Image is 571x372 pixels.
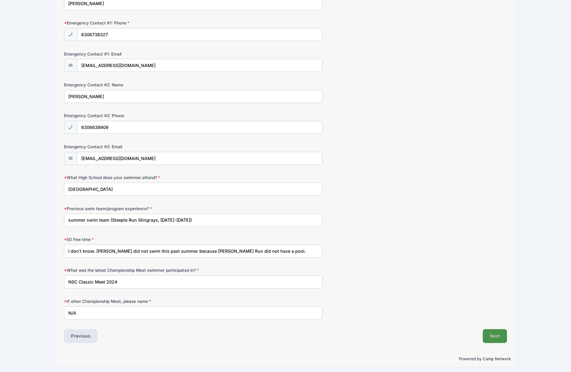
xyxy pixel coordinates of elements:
[483,329,507,343] button: Next
[64,175,212,181] label: What High School does your swimmer attend?
[64,267,212,273] label: What was the latest Championship Meet swimmer participated in?
[77,152,322,165] input: email@email.com
[64,206,212,212] label: Previous swim team/program experience?
[64,236,212,242] label: 50 free time
[64,329,98,343] button: Previous
[64,20,212,26] label: Emergency Contact #1: Phone
[77,59,322,72] input: email@email.com
[64,144,212,150] label: Emergency Contact #2: Email
[64,298,212,304] label: If other Championship Meet, please name
[77,121,322,134] input: (xxx) xxx-xxxx
[77,28,322,41] input: (xxx) xxx-xxxx
[60,356,511,362] p: Powered by Camp Network
[64,51,212,57] label: Emergency Contact #1: Email
[64,82,212,88] label: Emergency Contact #2: Name
[64,113,212,119] label: Emergency Contact #2: Phone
